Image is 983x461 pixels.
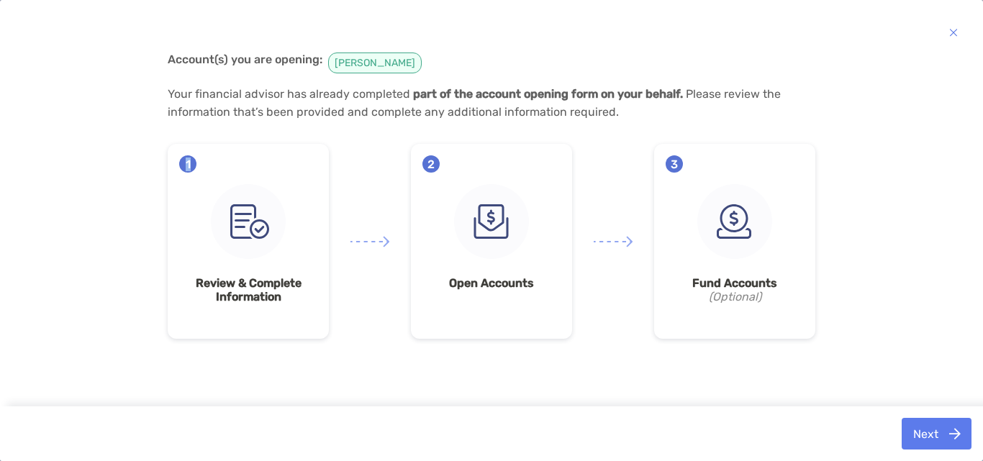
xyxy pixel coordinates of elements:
strong: part of the account opening form on your behalf. [413,87,683,101]
span: 1 [179,155,196,173]
img: arrow [350,236,389,247]
span: 3 [666,155,683,173]
strong: Fund Accounts [666,276,804,290]
i: (Optional) [666,290,804,303]
span: 2 [422,155,440,173]
img: step [454,184,529,259]
p: Your financial advisor has already completed Please review the information that’s been provided a... [168,85,815,121]
strong: Open Accounts [422,276,561,290]
img: step [211,184,286,259]
img: button icon [949,428,961,439]
strong: Account(s) you are opening: [168,53,322,66]
img: step [697,184,772,259]
button: Next [902,418,971,449]
strong: Review & Complete Information [179,276,317,303]
img: button icon [949,24,958,41]
img: arrow [594,236,633,247]
span: [PERSON_NAME] [328,53,422,73]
